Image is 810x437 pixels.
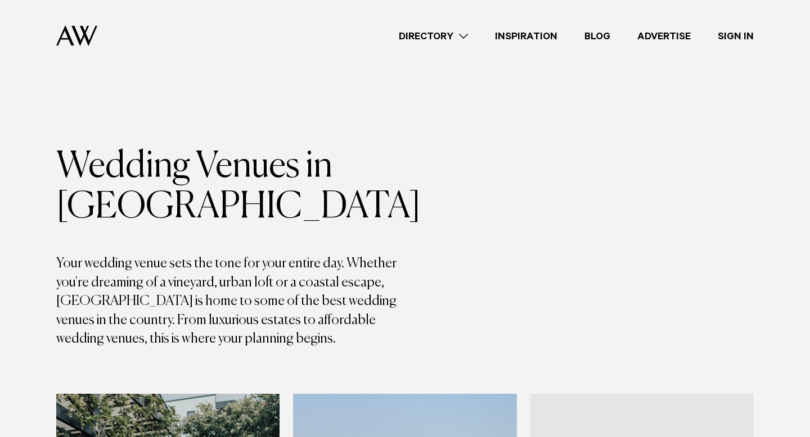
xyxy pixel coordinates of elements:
[481,29,571,44] a: Inspiration
[56,254,405,349] p: Your wedding venue sets the tone for your entire day. Whether you're dreaming of a vineyard, urba...
[56,147,405,227] h1: Wedding Venues in [GEOGRAPHIC_DATA]
[56,25,97,46] img: Auckland Weddings Logo
[385,29,481,44] a: Directory
[624,29,704,44] a: Advertise
[704,29,767,44] a: Sign In
[571,29,624,44] a: Blog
